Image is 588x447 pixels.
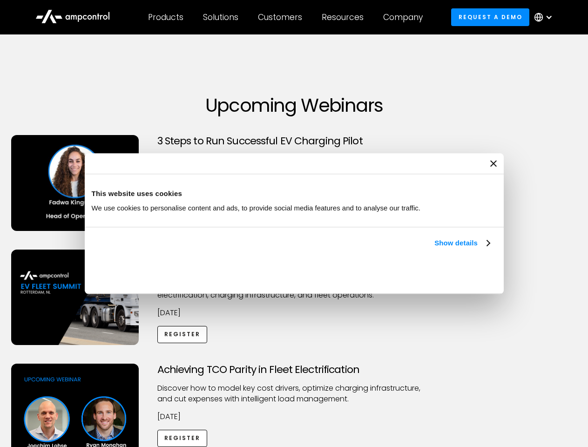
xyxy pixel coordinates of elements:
[258,12,302,22] div: Customers
[148,12,183,22] div: Products
[157,326,208,343] a: Register
[157,308,431,318] p: [DATE]
[157,430,208,447] a: Register
[203,12,238,22] div: Solutions
[157,364,431,376] h3: Achieving TCO Parity in Fleet Electrification
[11,94,577,116] h1: Upcoming Webinars
[383,12,423,22] div: Company
[434,237,489,249] a: Show details
[92,204,421,212] span: We use cookies to personalise content and ads, to provide social media features and to analyse ou...
[322,12,364,22] div: Resources
[157,135,431,147] h3: 3 Steps to Run Successful EV Charging Pilot
[490,160,497,167] button: Close banner
[157,383,431,404] p: Discover how to model key cost drivers, optimize charging infrastructure, and cut expenses with i...
[157,412,431,422] p: [DATE]
[451,8,529,26] a: Request a demo
[359,259,493,286] button: Okay
[92,188,497,199] div: This website uses cookies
